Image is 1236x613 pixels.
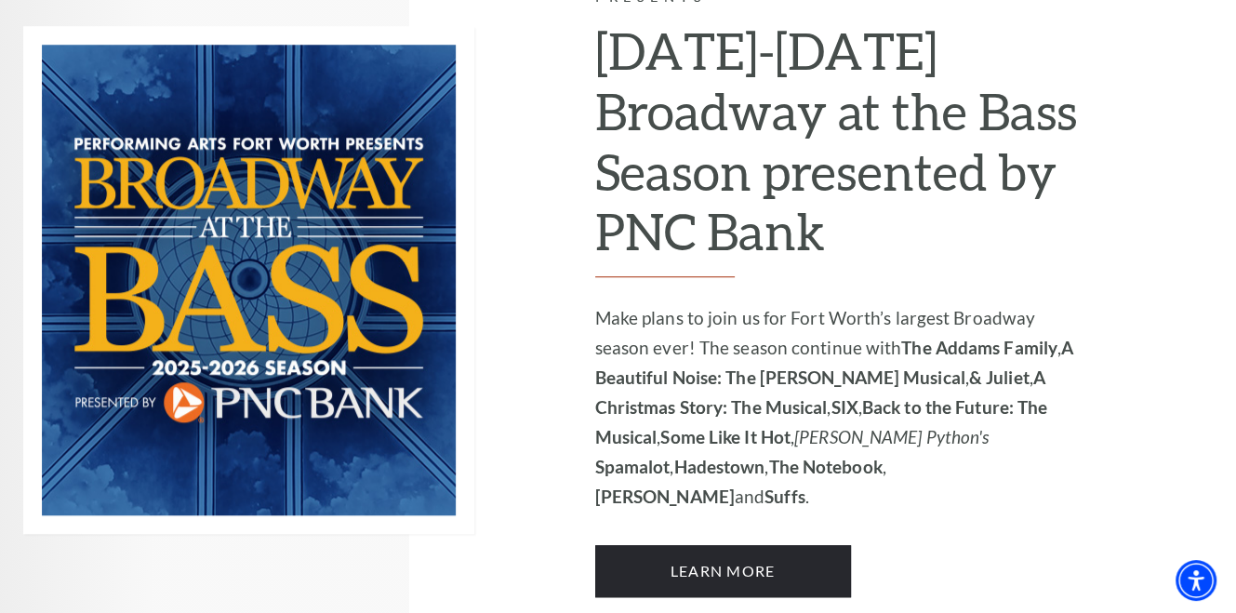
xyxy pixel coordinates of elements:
strong: Some Like It Hot [660,426,791,447]
strong: The Notebook [768,456,882,477]
strong: A Beautiful Noise: The [PERSON_NAME] Musical [595,337,1074,388]
strong: SIX [831,396,857,418]
a: Learn More 2025-2026 Broadway at the Bass Season presented by PNC Bank [595,545,851,597]
em: [PERSON_NAME] Python's [794,426,989,447]
img: Performing Arts Fort Worth Presents [23,26,474,534]
strong: [PERSON_NAME] [595,486,735,507]
div: Accessibility Menu [1176,560,1216,601]
strong: Spamalot [595,456,671,477]
strong: Hadestown [673,456,764,477]
strong: Back to the Future: The Musical [595,396,1048,447]
strong: The Addams Family [901,337,1057,358]
h2: [DATE]-[DATE] Broadway at the Bass Season presented by PNC Bank [595,20,1093,277]
p: Make plans to join us for Fort Worth’s largest Broadway season ever! The season continue with , ,... [595,303,1093,512]
strong: A Christmas Story: The Musical [595,366,1045,418]
strong: Suffs [764,486,805,507]
strong: & Juliet [969,366,1030,388]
